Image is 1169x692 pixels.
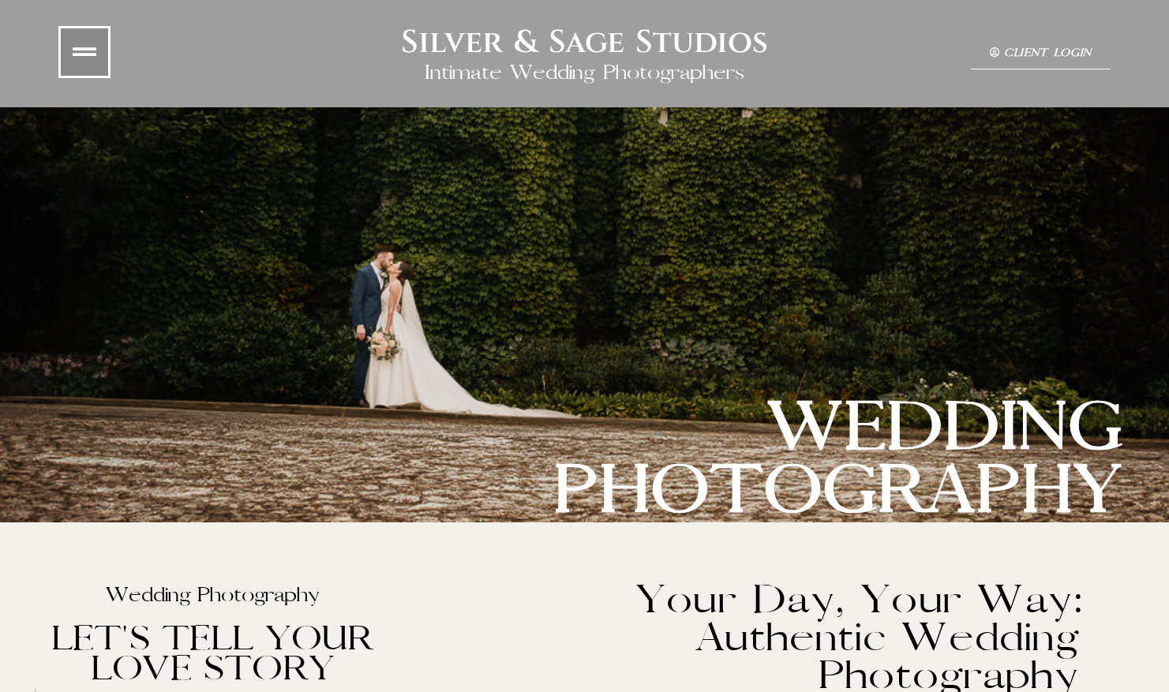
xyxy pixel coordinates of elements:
[1004,47,1092,59] span: Client Login
[35,624,389,683] h4: LET'S TELL YOUR LOVE STORY
[401,24,768,62] h2: Silver & Sage Studios
[971,38,1111,69] a: Client Login
[425,62,745,84] h2: Intimate Wedding Photographers
[35,584,389,607] h1: Wedding Photography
